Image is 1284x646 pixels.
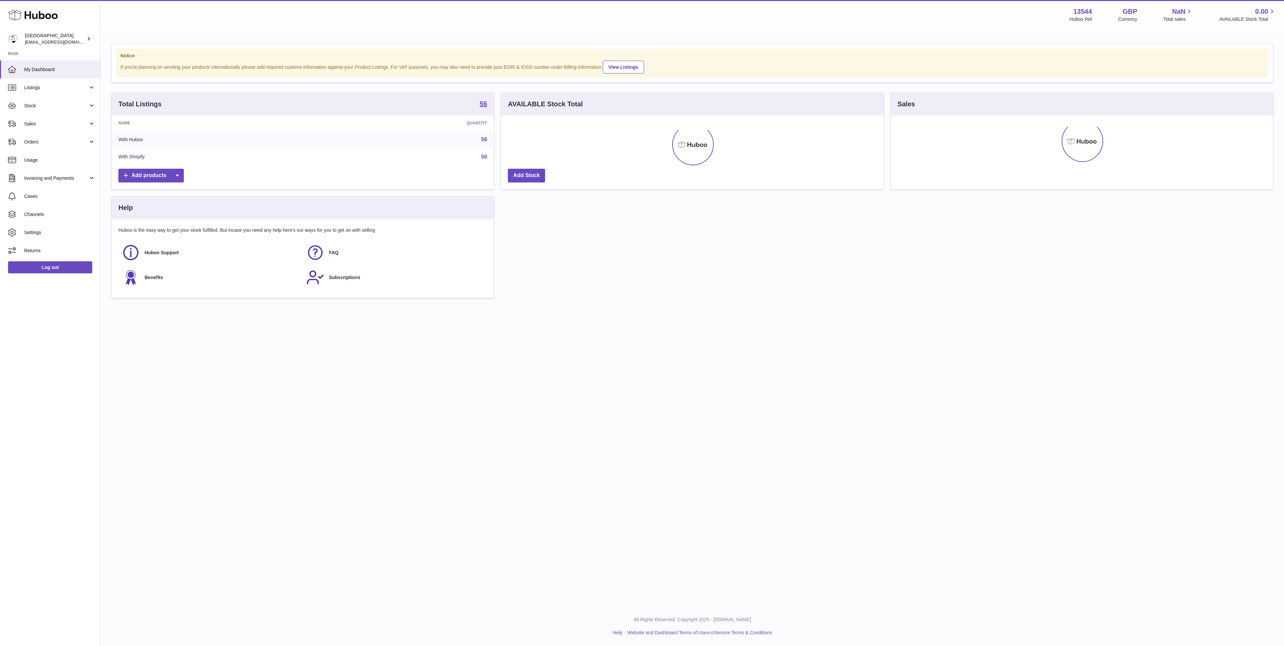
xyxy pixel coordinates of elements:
a: Add Stock [508,169,545,182]
span: NaN [1172,7,1185,16]
a: NaN Total sales [1163,7,1193,22]
li: and [625,630,772,636]
span: Subscriptions [329,274,360,281]
h3: Sales [898,100,915,109]
span: 0.00 [1255,7,1268,16]
a: Help [613,630,623,635]
span: Sales [24,121,88,127]
h3: AVAILABLE Stock Total [508,100,583,109]
span: [EMAIL_ADDRESS][DOMAIN_NAME] [25,39,99,45]
a: 56 [481,137,487,142]
h3: Total Listings [118,100,162,109]
td: With Shopify [112,148,318,166]
th: Quantity [318,115,494,131]
p: Huboo is the easy way to get your stock fulfilled. But incase you need any help here's our ways f... [118,227,487,233]
strong: GBP [1123,7,1137,16]
span: My Dashboard [24,66,95,73]
span: FAQ [329,250,339,256]
a: Add products [118,169,184,182]
span: Returns [24,248,95,254]
a: View Listings [603,61,644,73]
a: FAQ [306,244,484,262]
th: Name [112,115,318,131]
div: If you're planning on sending your products internationally please add required customs informati... [120,60,1264,73]
a: Subscriptions [306,268,484,286]
div: Huboo Ref [1070,16,1092,22]
a: Log out [8,261,92,273]
span: Usage [24,157,95,163]
img: mariana@blankstreet.com [8,34,18,44]
strong: 56 [480,100,487,107]
a: Service Terms & Conditions [714,630,772,635]
span: AVAILABLE Stock Total [1219,16,1276,22]
a: Huboo Support [122,244,300,262]
strong: Notice [120,53,1264,59]
strong: 13544 [1073,7,1092,16]
span: Total sales [1163,16,1193,22]
span: Orders [24,139,88,145]
a: Benefits [122,268,300,286]
span: Settings [24,229,95,236]
span: Huboo Support [145,250,179,256]
p: All Rights Reserved. Copyright 2025 - [DOMAIN_NAME] [106,616,1279,623]
span: Listings [24,85,88,91]
span: Benefits [145,274,163,281]
a: Website and Dashboard Terms of Use [627,630,706,635]
div: Currency [1118,16,1137,22]
a: 0.00 AVAILABLE Stock Total [1219,7,1276,22]
span: Stock [24,103,88,109]
span: Channels [24,211,95,218]
div: [GEOGRAPHIC_DATA] [25,33,85,45]
a: 56 [480,100,487,108]
span: Invoicing and Payments [24,175,88,181]
span: Cases [24,193,95,200]
h3: Help [118,203,133,212]
a: 50 [481,154,487,160]
td: With Huboo [112,131,318,148]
